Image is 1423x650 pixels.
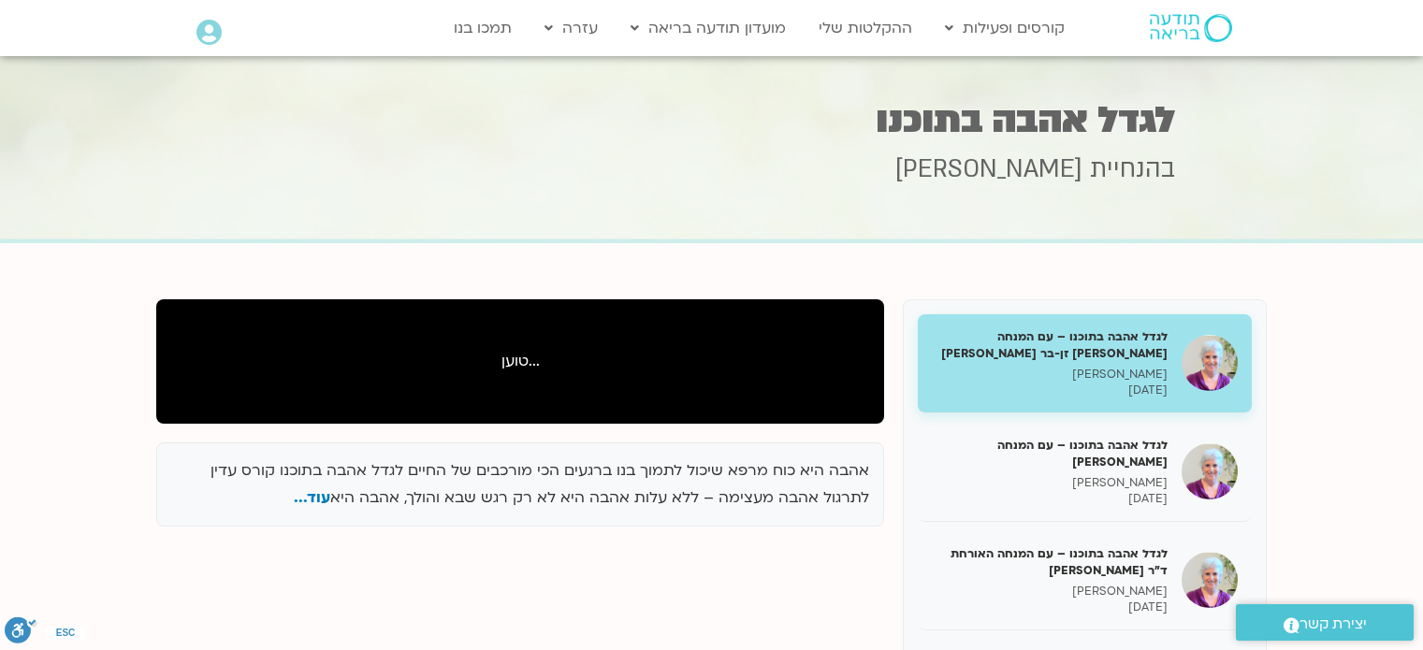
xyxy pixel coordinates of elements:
span: עוד... [294,487,330,508]
p: [DATE] [932,491,1168,507]
a: קורסים ופעילות [936,10,1074,46]
a: יצירת קשר [1236,604,1414,641]
img: לגדל אהבה בתוכנו – עם המנחה האורחת צילה זן-בר צור [1182,335,1238,391]
a: תמכו בנו [444,10,521,46]
a: ההקלטות שלי [809,10,922,46]
p: [PERSON_NAME] [932,367,1168,383]
a: מועדון תודעה בריאה [621,10,795,46]
img: לגדל אהבה בתוכנו – עם המנחה האורחת ד"ר נועה אלבלדה [1182,552,1238,608]
h1: לגדל אהבה בתוכנו [249,102,1175,138]
p: [PERSON_NAME] [932,475,1168,491]
h5: לגדל אהבה בתוכנו – עם המנחה האורחת ד"ר [PERSON_NAME] [932,545,1168,579]
h5: לגדל אהבה בתוכנו – עם המנחה [PERSON_NAME] [932,437,1168,470]
span: בהנחיית [1090,152,1175,186]
p: [DATE] [932,599,1168,615]
p: [DATE] [932,383,1168,398]
p: [PERSON_NAME] [932,584,1168,599]
h5: לגדל אהבה בתוכנו – עם המנחה [PERSON_NAME] זן-בר [PERSON_NAME] [932,328,1168,362]
span: יצירת קשר [1300,612,1367,637]
a: עזרה [535,10,607,46]
p: אהבה היא כוח מרפא שיכול לתמוך בנו ברגעים הכי מורכבים של החיים לגדל אהבה בתוכנו קורס עדין לתרגול א... [171,457,869,512]
img: לגדל אהבה בתוכנו – עם המנחה האורח ענבר בר קמה [1182,443,1238,499]
img: תודעה בריאה [1150,14,1232,42]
